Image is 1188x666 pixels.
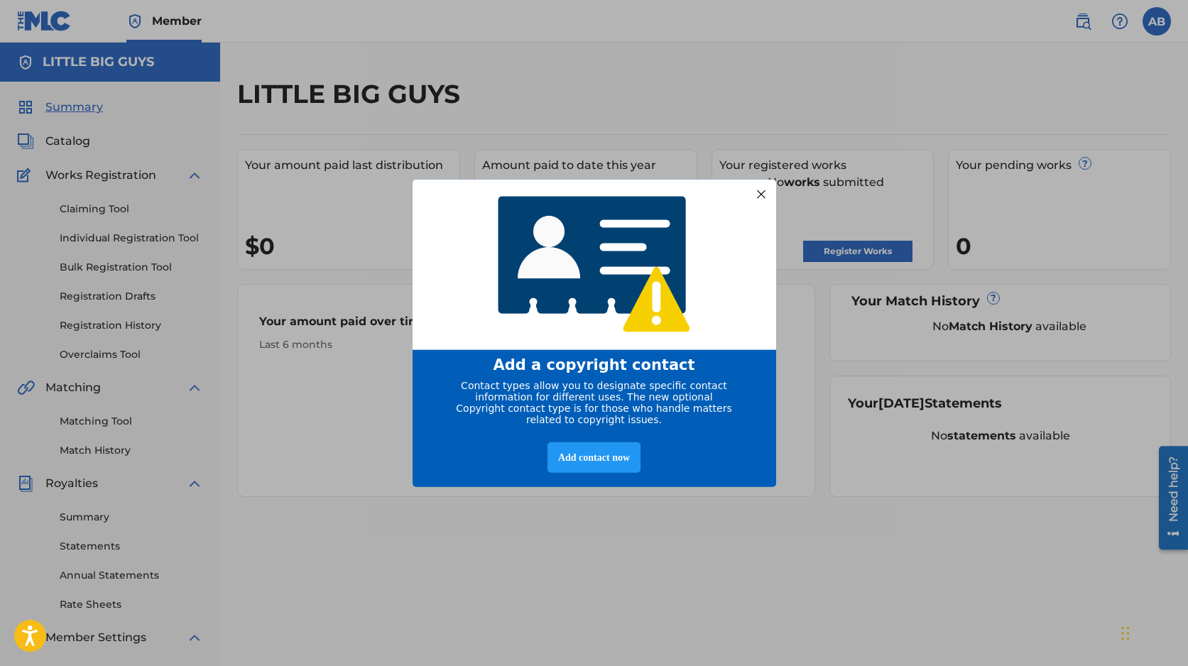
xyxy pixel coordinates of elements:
div: entering modal [413,180,776,487]
div: Need help? [16,16,35,81]
div: Add a copyright contact [430,356,758,373]
div: Add contact now [547,442,641,472]
div: Open Resource Center [11,5,40,109]
img: 4768233920565408.png [489,186,700,343]
span: Contact types allow you to designate specific contact information for different uses. The new opt... [456,379,731,425]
